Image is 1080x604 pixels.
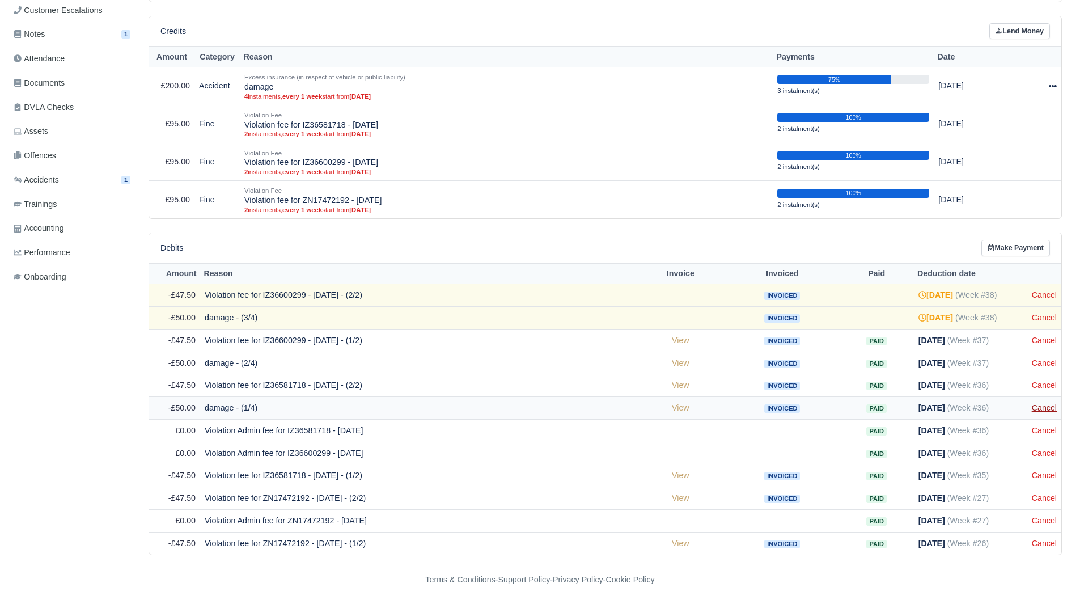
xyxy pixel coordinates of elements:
td: Fine [194,105,240,143]
a: Cancel [1032,403,1057,412]
th: Reason [240,47,773,67]
div: 100% [777,113,929,122]
span: Documents [14,77,65,90]
span: Paid [866,404,886,413]
iframe: Chat Widget [876,472,1080,604]
a: View [672,493,689,502]
strong: 4 [244,93,248,100]
td: Violation fee for IZ36581718 - [DATE] - (1/2) [200,464,636,487]
span: -£47.50 [168,471,196,480]
td: Violation fee for ZN17472192 - [DATE] [240,181,773,218]
strong: [DATE] [918,358,945,368]
span: (Week #37) [947,358,989,368]
div: 100% [777,189,929,198]
strong: every 1 week [282,130,322,137]
strong: 2 [244,206,248,213]
a: Cancel [1032,313,1057,322]
th: Reason [200,263,636,284]
span: Assets [14,125,48,138]
span: DVLA Checks [14,101,74,114]
strong: [DATE] [918,290,953,299]
a: Cancel [1032,381,1057,390]
a: Accidents 1 [9,169,135,191]
span: Paid [866,427,886,436]
td: [DATE] [934,143,1007,181]
span: -£50.00 [168,313,196,322]
small: instalments, start from [244,130,768,138]
a: Performance [9,242,135,264]
td: Violation fee for ZN17472192 - [DATE] - (2/2) [200,487,636,510]
td: damage [240,67,773,105]
td: [DATE] [934,105,1007,143]
span: 1 [121,176,130,184]
a: Privacy Policy [553,575,603,584]
small: 2 instalment(s) [777,201,820,208]
small: instalments, start from [244,206,768,214]
span: Customer Escalations [14,4,103,17]
a: View [672,381,689,390]
a: Offences [9,145,135,167]
span: Invoiced [764,404,800,413]
small: Violation Fee [244,150,282,157]
a: Accounting [9,217,135,239]
td: Fine [194,181,240,218]
span: (Week #37) [947,336,989,345]
td: Violation fee for IZ36581718 - [DATE] [240,105,773,143]
strong: every 1 week [282,168,322,175]
th: Invoice [636,263,725,284]
span: £0.00 [175,449,196,458]
span: (Week #36) [947,381,989,390]
span: Offences [14,149,56,162]
strong: [DATE] [918,403,945,412]
span: Paid [866,472,886,480]
span: (Week #36) [947,449,989,458]
span: Paid [866,517,886,526]
th: Date [934,47,1007,67]
td: Violation Admin fee for IZ36600299 - [DATE] [200,442,636,464]
td: £95.00 [149,143,194,181]
a: View [672,403,689,412]
a: Attendance [9,48,135,70]
td: Violation Admin fee for IZ36581718 - [DATE] [200,419,636,442]
strong: 2 [244,168,248,175]
td: [DATE] [934,67,1007,105]
span: Accounting [14,222,64,235]
span: (Week #36) [947,403,989,412]
a: Onboarding [9,266,135,288]
td: £95.00 [149,181,194,218]
strong: [DATE] [349,130,371,137]
a: View [672,539,689,548]
a: Notes 1 [9,23,135,45]
a: Documents [9,72,135,94]
a: View [672,358,689,368]
strong: [DATE] [918,449,945,458]
span: (Week #36) [947,426,989,435]
strong: 2 [244,130,248,137]
strong: [DATE] [918,313,953,322]
span: Invoiced [764,495,800,503]
span: (Week #38) [955,290,997,299]
strong: [DATE] [918,426,945,435]
a: Support Policy [498,575,550,584]
td: £95.00 [149,105,194,143]
span: Paid [866,382,886,390]
a: Terms & Conditions [425,575,495,584]
span: Trainings [14,198,57,211]
a: Cancel [1032,449,1057,458]
td: Violation Admin fee for ZN17472192 - [DATE] [200,510,636,533]
td: Violation fee for IZ36600299 - [DATE] [240,143,773,181]
th: Paid [840,263,914,284]
span: Invoiced [764,382,800,390]
th: Deduction date [914,263,1027,284]
div: 75% [777,75,891,84]
span: Invoiced [764,337,800,345]
span: Invoiced [764,314,800,323]
span: -£47.50 [168,336,196,345]
span: Paid [866,495,886,503]
th: Invoiced [725,263,840,284]
span: Invoiced [764,472,800,480]
small: Violation Fee [244,187,282,194]
span: -£47.50 [168,290,196,299]
td: Fine [194,143,240,181]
